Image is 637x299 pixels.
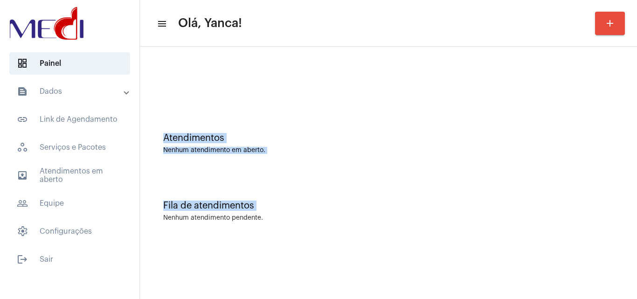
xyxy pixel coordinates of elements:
mat-expansion-panel-header: sidenav iconDados [6,80,139,103]
span: sidenav icon [17,142,28,153]
span: Serviços e Pacotes [9,136,130,159]
mat-icon: sidenav icon [17,254,28,265]
span: Atendimentos em aberto [9,164,130,187]
mat-icon: sidenav icon [17,114,28,125]
mat-icon: sidenav icon [17,198,28,209]
mat-icon: sidenav icon [17,86,28,97]
img: d3a1b5fa-500b-b90f-5a1c-719c20e9830b.png [7,5,86,42]
span: Olá, Yanca! [178,16,242,31]
span: sidenav icon [17,58,28,69]
span: Link de Agendamento [9,108,130,131]
span: Sair [9,248,130,271]
mat-icon: add [604,18,616,29]
span: sidenav icon [17,226,28,237]
div: Atendimentos [163,133,614,143]
mat-icon: sidenav icon [157,18,166,29]
div: Nenhum atendimento pendente. [163,215,263,222]
div: Nenhum atendimento em aberto. [163,147,614,154]
span: Painel [9,52,130,75]
span: Configurações [9,220,130,243]
mat-icon: sidenav icon [17,170,28,181]
mat-panel-title: Dados [17,86,125,97]
span: Equipe [9,192,130,215]
div: Fila de atendimentos [163,201,614,211]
